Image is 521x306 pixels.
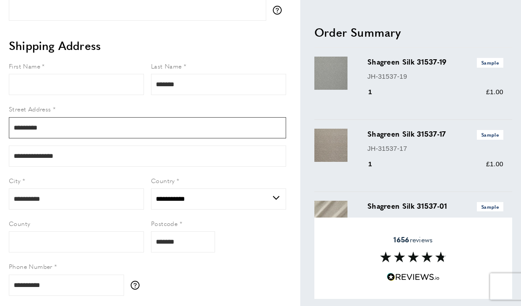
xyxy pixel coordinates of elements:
span: City [9,176,21,185]
span: reviews [393,235,433,244]
img: Shagreen Silk 31537-01 [314,201,347,234]
p: JH-31537-17 [367,143,503,153]
h3: Shagreen Silk 31537-01 [367,201,503,211]
span: Street Address [9,104,51,113]
h3: Shagreen Silk 31537-17 [367,129,503,139]
span: First Name [9,61,40,70]
span: Country [151,176,175,185]
span: Sample [477,130,503,139]
img: Shagreen Silk 31537-19 [314,57,347,90]
span: Phone Number [9,262,53,271]
span: Postcode [151,219,177,228]
span: £1.00 [486,88,503,96]
span: £1.00 [486,160,503,168]
img: Shagreen Silk 31537-17 [314,129,347,162]
button: More information [131,281,144,290]
span: County [9,219,30,228]
button: More information [273,6,286,15]
img: Reviews section [380,252,446,262]
span: Last Name [151,61,182,70]
div: 1 [367,159,385,169]
h2: Order Summary [314,24,512,40]
img: Reviews.io 5 stars [387,273,440,281]
h2: Shipping Address [9,38,286,54]
strong: 1656 [393,234,409,245]
p: JH-31537-01 [367,215,503,226]
p: JH-31537-19 [367,71,503,81]
h3: Shagreen Silk 31537-19 [367,57,503,67]
span: Sample [477,202,503,211]
div: 1 [367,87,385,97]
span: Sample [477,58,503,67]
